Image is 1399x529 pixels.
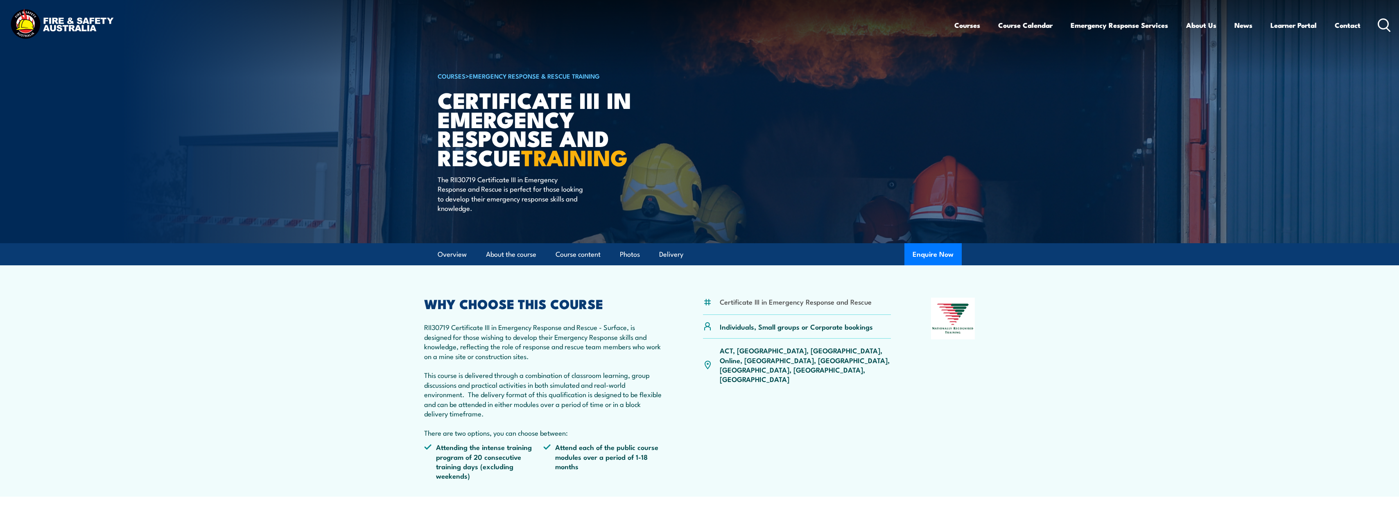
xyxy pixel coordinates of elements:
[438,71,466,80] a: COURSES
[1234,14,1252,36] a: News
[954,14,980,36] a: Courses
[469,71,600,80] a: Emergency Response & Rescue Training
[438,244,467,265] a: Overview
[659,244,683,265] a: Delivery
[1270,14,1317,36] a: Learner Portal
[998,14,1053,36] a: Course Calendar
[620,244,640,265] a: Photos
[424,322,663,437] p: RII30719 Certificate III in Emergency Response and Rescue - Surface, is designed for those wishin...
[720,322,873,331] p: Individuals, Small groups or Corporate bookings
[438,90,640,167] h1: Certificate III in Emergency Response and Rescue
[931,298,975,339] img: Nationally Recognised Training logo.
[521,140,628,174] strong: TRAINING
[438,174,587,213] p: The RII30719 Certificate III in Emergency Response and Rescue is perfect for those looking to dev...
[1071,14,1168,36] a: Emergency Response Services
[486,244,536,265] a: About the course
[424,442,544,481] li: Attending the intense training program of 20 consecutive training days (excluding weekends)
[720,346,891,384] p: ACT, [GEOGRAPHIC_DATA], [GEOGRAPHIC_DATA], Online, [GEOGRAPHIC_DATA], [GEOGRAPHIC_DATA], [GEOGRAP...
[438,71,640,81] h6: >
[543,442,663,481] li: Attend each of the public course modules over a period of 1-18 months
[720,297,872,306] li: Certificate III in Emergency Response and Rescue
[1186,14,1216,36] a: About Us
[424,298,663,309] h2: WHY CHOOSE THIS COURSE
[904,243,962,265] button: Enquire Now
[556,244,601,265] a: Course content
[1335,14,1361,36] a: Contact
